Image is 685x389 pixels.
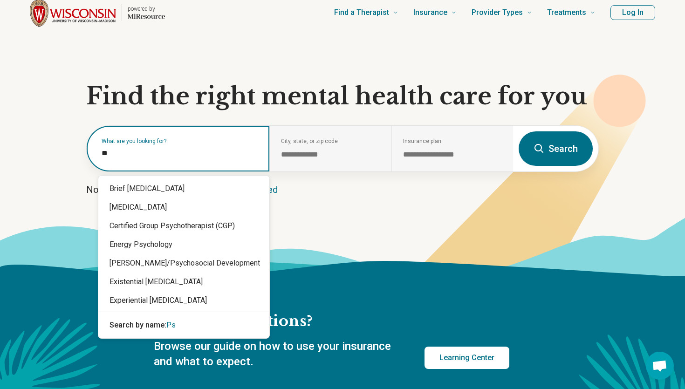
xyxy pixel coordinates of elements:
span: Search by name: [110,321,166,329]
h2: Have any questions? [154,312,509,331]
span: Treatments [547,6,586,19]
div: Brief [MEDICAL_DATA] [98,179,269,198]
span: Insurance [413,6,447,19]
button: Search [519,131,593,166]
div: Certified Group Psychotherapist (CGP) [98,217,269,235]
p: Not sure what you’re looking for? [86,183,599,196]
div: [PERSON_NAME]/Psychosocial Development [98,254,269,273]
div: Open chat [646,352,674,380]
span: Find a Therapist [334,6,389,19]
a: Learning Center [425,347,509,369]
span: Provider Types [472,6,523,19]
p: powered by [128,5,165,13]
p: Browse our guide on how to use your insurance and what to expect. [154,339,402,370]
span: Ps [166,321,176,329]
div: Experiential [MEDICAL_DATA] [98,291,269,310]
div: Suggestions [98,176,269,338]
button: Log In [610,5,655,20]
div: Existential [MEDICAL_DATA] [98,273,269,291]
label: What are you looking for? [102,138,258,144]
div: [MEDICAL_DATA] [98,198,269,217]
h1: Find the right mental health care for you [86,82,599,110]
div: Energy Psychology [98,235,269,254]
